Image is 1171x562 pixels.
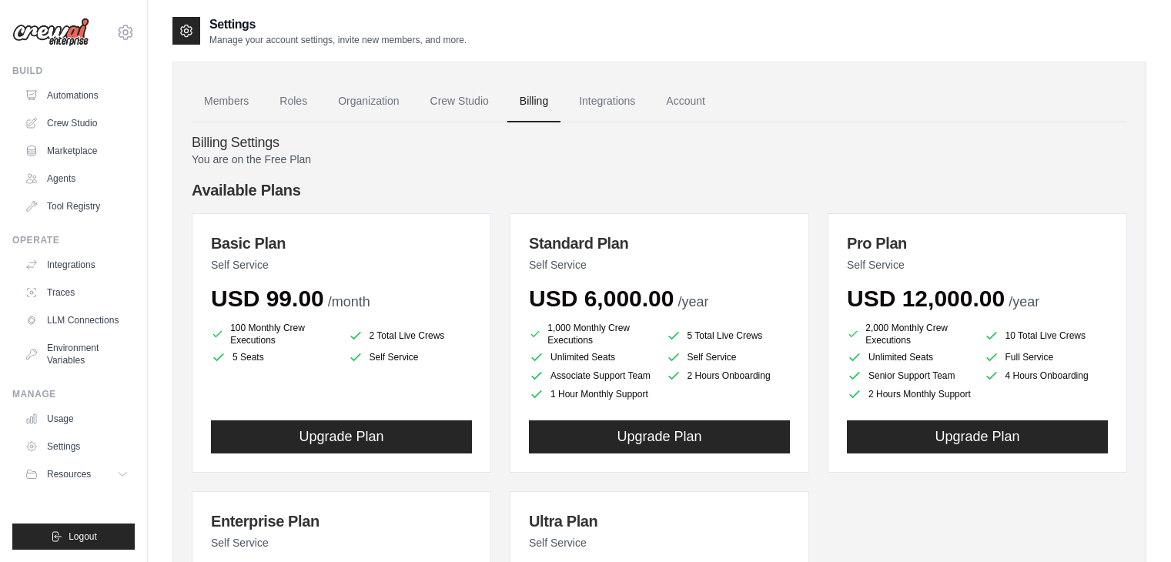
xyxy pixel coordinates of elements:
li: Senior Support Team [847,368,972,383]
a: Account [654,81,718,122]
a: Crew Studio [418,81,501,122]
li: 5 Seats [211,350,336,365]
li: 2,000 Monthly Crew Executions [847,322,972,346]
h3: Pro Plan [847,232,1108,254]
button: Logout [12,524,135,550]
li: 2 Total Live Crews [348,325,473,346]
span: /year [1009,294,1039,309]
button: Upgrade Plan [529,420,790,453]
li: 4 Hours Onboarding [984,368,1109,383]
span: USD 99.00 [211,286,324,311]
h3: Standard Plan [529,232,790,254]
a: Organization [326,81,411,122]
li: 1,000 Monthly Crew Executions [529,322,654,346]
li: 2 Hours Monthly Support [847,386,972,402]
span: USD 12,000.00 [847,286,1005,311]
div: Operate [12,234,135,246]
p: Self Service [211,535,472,550]
li: Associate Support Team [529,368,654,383]
a: Traces [18,280,135,305]
h4: Billing Settings [192,135,1127,152]
span: /month [328,294,370,309]
h3: Ultra Plan [529,510,790,532]
li: Unlimited Seats [847,350,972,365]
li: 10 Total Live Crews [984,325,1109,346]
p: Manage your account settings, invite new members, and more. [209,34,467,46]
h4: Available Plans [192,179,1127,201]
a: Crew Studio [18,111,135,135]
span: USD 6,000.00 [529,286,674,311]
img: Logo [12,18,89,47]
button: Upgrade Plan [211,420,472,453]
li: 1 Hour Monthly Support [529,386,654,402]
p: You are on the Free Plan [192,152,1127,167]
a: Integrations [18,253,135,277]
div: Build [12,65,135,77]
a: Members [192,81,261,122]
p: Self Service [529,535,790,550]
a: Marketplace [18,139,135,163]
a: LLM Connections [18,308,135,333]
li: Self Service [348,350,473,365]
a: Environment Variables [18,336,135,373]
p: Self Service [529,257,790,273]
a: Automations [18,83,135,108]
span: Resources [47,468,91,480]
a: Tool Registry [18,194,135,219]
a: Agents [18,166,135,191]
a: Settings [18,434,135,459]
li: Self Service [666,350,791,365]
a: Billing [507,81,560,122]
span: Logout [69,530,97,543]
p: Self Service [847,257,1108,273]
div: Manage [12,388,135,400]
li: 100 Monthly Crew Executions [211,322,336,346]
p: Self Service [211,257,472,273]
a: Usage [18,406,135,431]
button: Upgrade Plan [847,420,1108,453]
h3: Enterprise Plan [211,510,472,532]
h3: Basic Plan [211,232,472,254]
li: 5 Total Live Crews [666,325,791,346]
button: Resources [18,462,135,487]
li: Full Service [984,350,1109,365]
li: Unlimited Seats [529,350,654,365]
a: Integrations [567,81,647,122]
span: /year [678,294,708,309]
a: Roles [267,81,320,122]
li: 2 Hours Onboarding [666,368,791,383]
h2: Settings [209,15,467,34]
